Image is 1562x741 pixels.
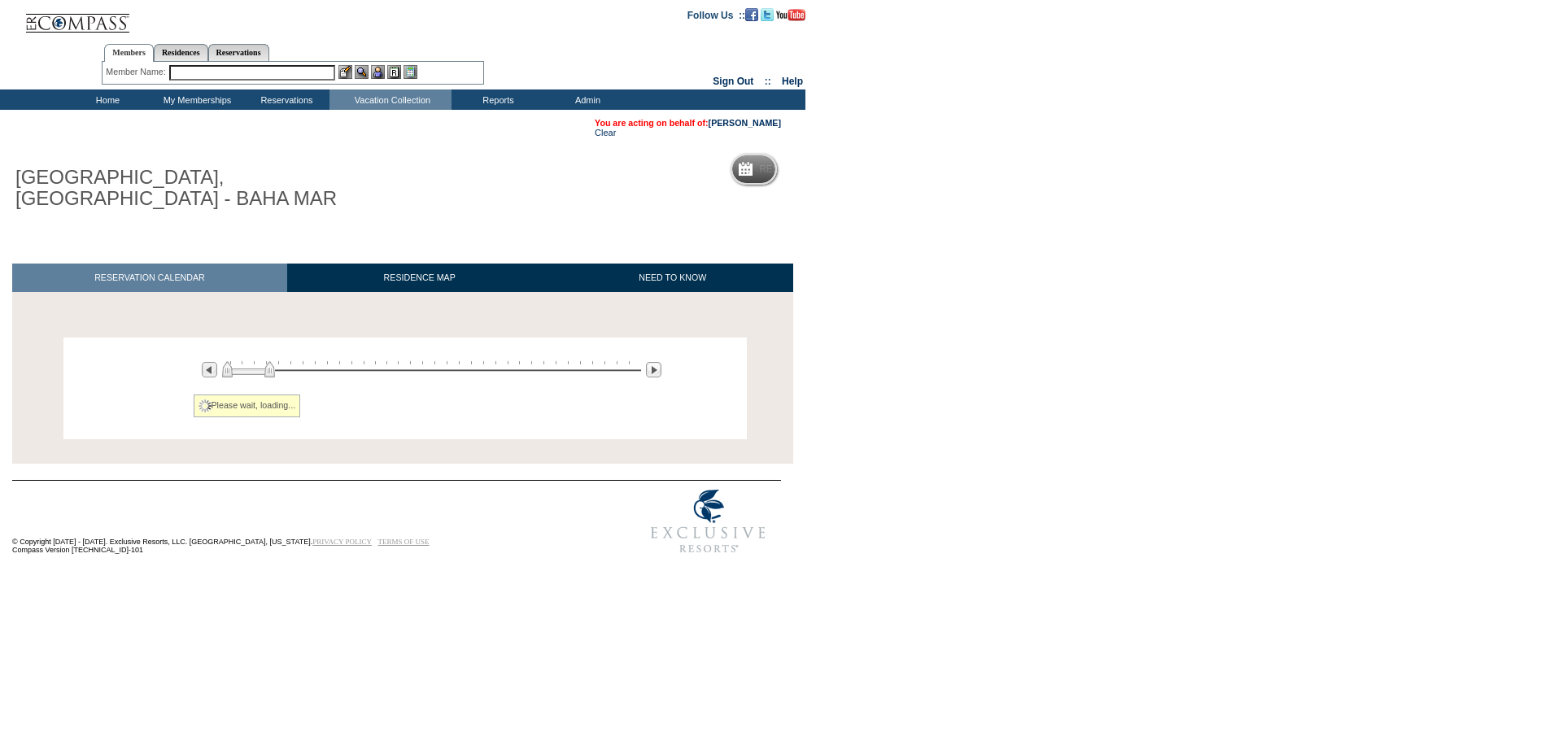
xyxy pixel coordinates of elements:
[761,9,774,19] a: Follow us on Twitter
[765,76,771,87] span: ::
[635,481,781,562] img: Exclusive Resorts
[378,538,430,546] a: TERMS OF USE
[338,65,352,79] img: b_edit.gif
[106,65,168,79] div: Member Name:
[713,76,753,87] a: Sign Out
[104,44,154,62] a: Members
[759,164,884,175] h5: Reservation Calendar
[199,399,212,412] img: spinner2.gif
[287,264,552,292] a: RESIDENCE MAP
[194,394,301,417] div: Please wait, loading...
[312,538,372,546] a: PRIVACY POLICY
[12,264,287,292] a: RESERVATION CALENDAR
[745,8,758,21] img: Become our fan on Facebook
[761,8,774,21] img: Follow us on Twitter
[541,89,630,110] td: Admin
[452,89,541,110] td: Reports
[208,44,269,61] a: Reservations
[552,264,793,292] a: NEED TO KNOW
[387,65,401,79] img: Reservations
[61,89,151,110] td: Home
[776,9,805,21] img: Subscribe to our YouTube Channel
[151,89,240,110] td: My Memberships
[595,118,781,128] span: You are acting on behalf of:
[595,128,616,137] a: Clear
[687,8,745,21] td: Follow Us ::
[355,65,369,79] img: View
[745,9,758,19] a: Become our fan on Facebook
[240,89,329,110] td: Reservations
[12,163,377,213] h1: [GEOGRAPHIC_DATA], [GEOGRAPHIC_DATA] - BAHA MAR
[404,65,417,79] img: b_calculator.gif
[646,362,661,377] img: Next
[154,44,208,61] a: Residences
[782,76,803,87] a: Help
[12,482,582,563] td: © Copyright [DATE] - [DATE]. Exclusive Resorts, LLC. [GEOGRAPHIC_DATA], [US_STATE]. Compass Versi...
[776,9,805,19] a: Subscribe to our YouTube Channel
[329,89,452,110] td: Vacation Collection
[202,362,217,377] img: Previous
[709,118,781,128] a: [PERSON_NAME]
[371,65,385,79] img: Impersonate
